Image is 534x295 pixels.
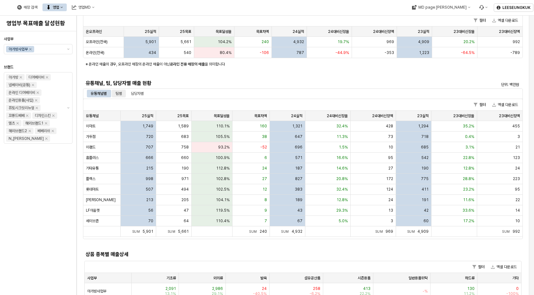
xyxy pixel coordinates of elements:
[423,289,428,294] span: -%
[388,166,393,171] span: 27
[418,5,466,10] div: MD page [PERSON_NAME]
[513,176,520,181] span: 223
[180,39,191,44] span: 5,661
[91,90,107,97] div: 유통채널별
[132,230,143,233] span: Sum
[46,76,48,79] div: Remove 디어베이비
[291,113,302,118] span: 24실적
[264,218,267,223] span: 7
[249,230,260,233] span: Sum
[408,276,428,281] span: 일반용품위탁
[216,208,230,213] span: 119.5%
[372,113,393,118] span: 24대비신장액
[166,276,176,281] span: 기초류
[260,124,267,129] span: 160
[463,124,474,129] span: 35.2%
[417,229,429,234] span: 4,909
[19,76,22,79] div: Remove 아가방
[512,276,519,281] span: 기타
[510,50,520,55] span: -789
[418,124,429,129] span: 1,294
[423,218,429,223] span: 60
[512,124,520,129] span: 455
[417,82,519,87] p: 단위: 백만원
[145,39,156,44] span: 5,901
[16,122,19,125] div: Remove 엘츠
[146,187,153,192] span: 507
[388,208,393,213] span: 13
[388,197,393,202] span: 24
[86,187,99,192] span: 롯데마트
[453,113,474,118] span: 23대비신장율
[86,251,410,258] h5: 상품 종목별 매출상세
[304,276,320,281] span: 섬유공산품
[165,286,176,291] span: 2,091
[408,4,474,11] div: MD page 이동
[295,187,302,192] span: 383
[262,39,269,44] span: 240
[463,218,474,223] span: 17.2%
[86,218,99,223] span: 세이브존
[515,197,520,202] span: 22
[86,166,99,171] span: 기타유통
[297,208,302,213] span: 43
[35,112,51,119] div: 디자인스킨
[131,90,144,97] div: 담당자별
[9,97,34,103] div: 온라인용품(사입)
[262,166,267,171] span: 24
[218,39,232,44] span: 104.2%
[181,187,189,192] span: 494
[37,128,50,134] div: 베베리쉬
[337,197,348,202] span: 12.8%
[386,39,394,44] span: 969
[35,99,37,102] div: Remove 온라인용품(사입)
[53,5,59,10] div: 영업
[184,50,191,55] span: 540
[6,20,70,26] h4: 영업부 목표매출 달성현황
[220,50,232,55] span: 80.4%
[388,134,393,139] span: 73
[9,105,34,111] div: 퓨토시크릿리뉴얼
[146,176,153,181] span: 998
[9,82,30,88] div: 냅베이비(공통)
[42,4,67,11] button: 영업
[86,61,447,67] p: ※ 온라인 매출의 경우, 오프라인 매장의 온라인 매출이 아닌 을 의미합니다
[146,166,153,171] span: 215
[254,113,267,118] span: 목표차액
[386,187,393,192] span: 124
[4,37,13,41] span: 사업부
[112,90,126,97] div: 팀별
[462,208,474,213] span: 33.6%
[327,113,348,118] span: 24대비신장율
[86,113,99,118] span: 유통채널
[418,29,429,34] span: 23실적
[181,176,189,181] span: 971
[463,197,474,202] span: 11.6%
[9,135,44,142] div: N_[PERSON_NAME]
[216,197,230,202] span: 104.1%
[28,130,31,132] div: Remove 해외브랜드2
[465,134,474,139] span: 0.4%
[9,46,28,52] div: 아가방사업부
[293,39,304,44] span: 4,932
[178,124,189,129] span: 1,589
[463,176,474,181] span: 28.8%
[86,197,116,202] span: [PERSON_NAME]
[463,187,474,192] span: 23.2%
[9,128,27,134] div: 해외브랜드2
[4,65,13,69] span: 브랜드
[35,107,38,109] div: Remove 퓨토시크릿리뉴얼
[502,5,530,10] p: LEESEUNGKUK
[148,218,153,223] span: 70
[296,50,304,55] span: 787
[515,145,520,150] span: 21
[216,166,230,171] span: 112.8%
[262,134,267,139] span: 38
[216,187,230,192] span: 102.5%
[262,286,267,291] span: 24
[142,229,153,234] span: 5,901
[216,134,230,139] span: 105.5%
[148,208,153,213] span: 56
[516,286,519,291] span: 0
[170,62,205,66] strong: 온라인 전용 매장의 매출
